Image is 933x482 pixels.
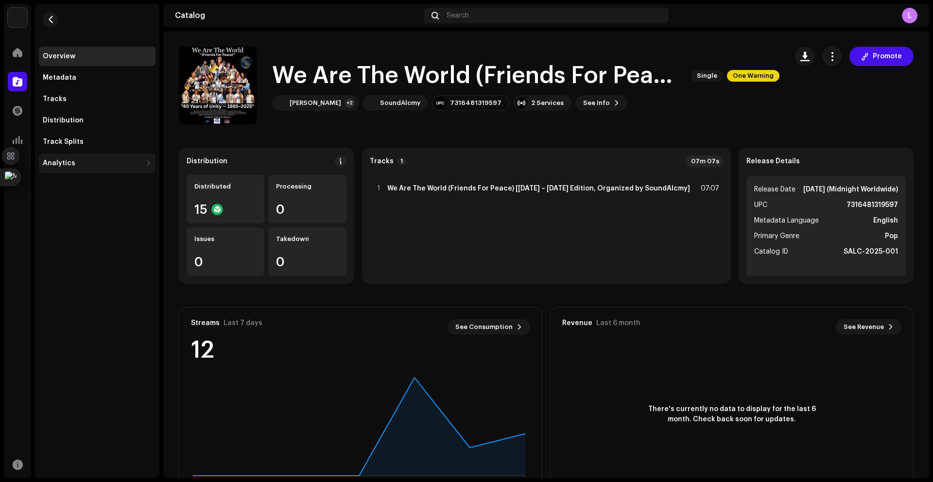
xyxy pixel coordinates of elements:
[754,230,799,242] span: Primary Genre
[698,183,719,194] div: 07:07
[873,215,898,226] strong: English
[448,319,530,335] button: See Consumption
[39,68,155,87] re-m-nav-item: Metadata
[596,319,640,327] div: Last 6 month
[8,8,27,27] img: 190830b2-3b53-4b0d-992c-d3620458de1d
[43,159,75,167] div: Analytics
[194,235,257,243] div: Issues
[575,95,627,111] button: See Info
[175,12,420,19] div: Catalog
[583,93,610,113] span: See Info
[39,89,155,109] re-m-nav-item: Tracks
[754,246,788,258] span: Catalog ID
[43,95,67,103] div: Tracks
[754,199,767,211] span: UPC
[727,70,779,82] span: One Warning
[345,98,355,108] div: +2
[754,184,795,195] span: Release Date
[43,74,76,82] div: Metadata
[847,199,898,211] strong: 7316481319597
[364,97,376,109] img: 35df4594-d773-4270-9874-4181b013bb28
[685,155,723,167] div: 07m 07s
[844,246,898,258] strong: SALC-2025-001
[803,184,898,195] strong: [DATE] (Midnight Worldwide)
[450,99,501,107] div: 7316481319597
[276,183,338,190] div: Processing
[276,235,338,243] div: Takedown
[754,215,819,226] span: Metadata Language
[885,230,898,242] strong: Pop
[447,12,469,19] span: Search
[849,47,914,66] button: Promote
[43,117,84,124] div: Distribution
[39,154,155,173] re-m-nav-dropdown: Analytics
[43,138,84,146] div: Track Splits
[836,319,901,335] button: See Revenue
[194,183,257,190] div: Distributed
[844,317,884,337] span: See Revenue
[224,319,262,327] div: Last 7 days
[187,157,227,165] div: Distribution
[873,47,902,66] span: Promote
[531,99,564,107] div: 2 Services
[746,157,800,165] strong: Release Details
[691,70,723,82] span: Single
[191,319,220,327] div: Streams
[562,319,592,327] div: Revenue
[380,99,420,107] div: SoundAlcmy
[39,47,155,66] re-m-nav-item: Overview
[43,52,75,60] div: Overview
[902,8,917,23] div: L
[644,404,819,425] span: There's currently no data to display for the last 6 month. Check back soon for updates.
[370,157,394,165] strong: Tracks
[39,132,155,152] re-m-nav-item: Track Splits
[274,97,286,109] img: 88850ac6-288f-44e2-9bfe-f24b5e2b123c
[397,157,406,166] p-badge: 1
[39,111,155,130] re-m-nav-item: Distribution
[290,99,341,107] div: [PERSON_NAME]
[455,317,513,337] span: See Consumption
[272,60,683,91] h1: We Are The World (Friends For Peace) [[DATE] – [DATE] Edition, Organized by SoundAlcmy]
[387,185,690,192] strong: We Are The World (Friends For Peace) [[DATE] – [DATE] Edition, Organized by SoundAlcmy]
